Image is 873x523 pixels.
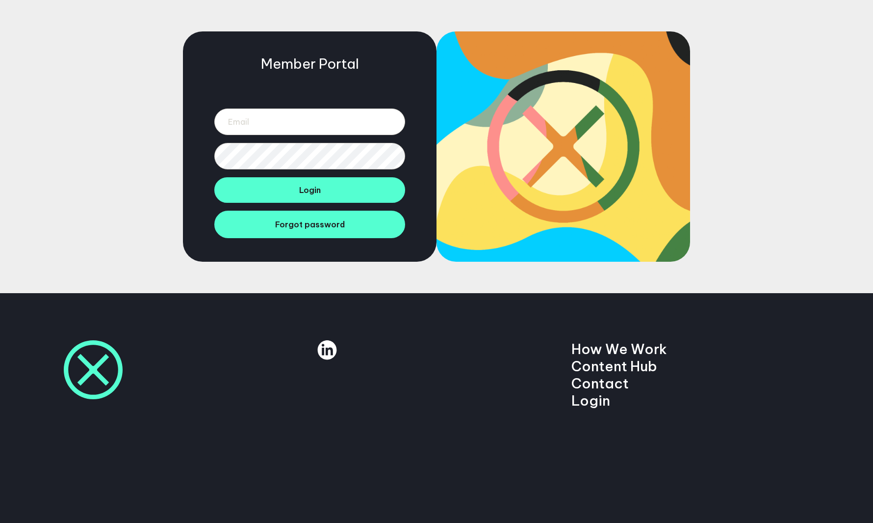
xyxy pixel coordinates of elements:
[571,392,610,409] a: Login
[261,55,359,72] h5: Member Portal
[571,340,667,358] a: How We Work
[299,185,321,195] span: Login
[214,109,405,135] input: Email
[571,358,657,375] a: Content Hub
[214,211,405,238] a: Forgot password
[275,220,345,229] span: Forgot password
[214,177,405,203] button: Login
[571,375,629,392] a: Contact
